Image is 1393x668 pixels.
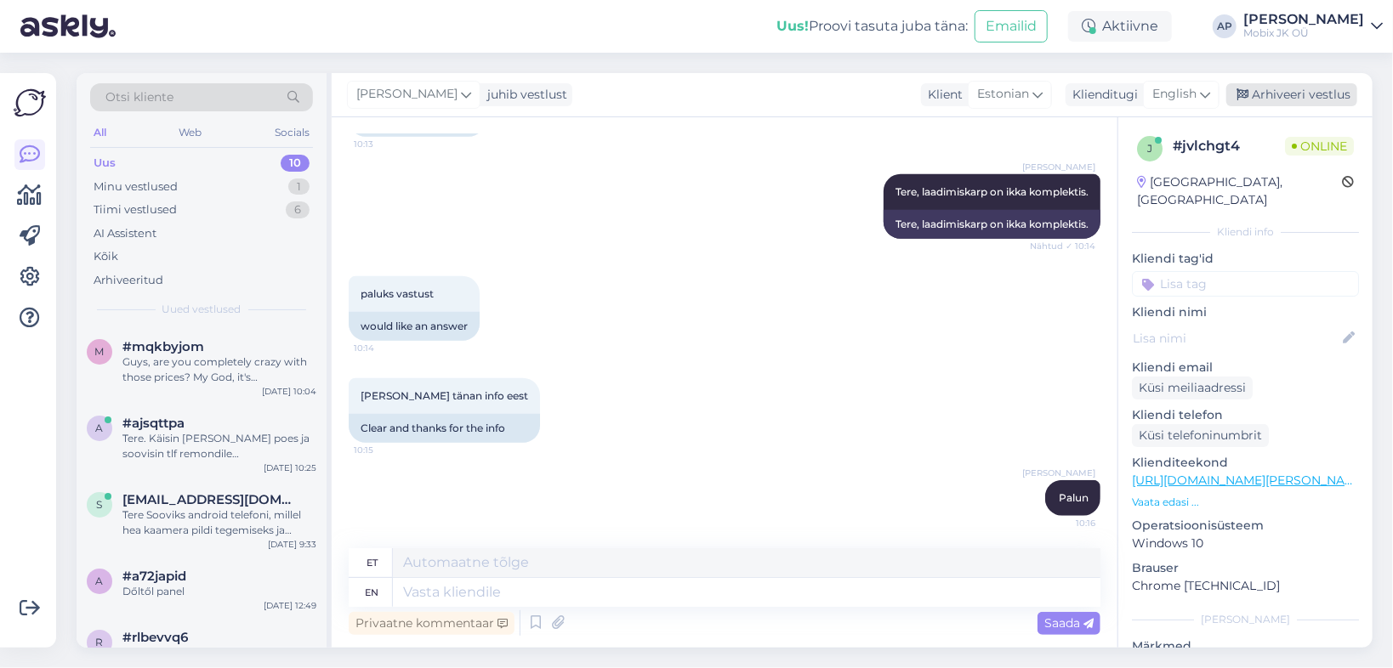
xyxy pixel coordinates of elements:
p: Kliendi email [1132,359,1359,376]
div: AI Assistent [94,225,156,242]
div: Privaatne kommentaar [349,612,515,635]
p: Vaata edasi ... [1132,495,1359,510]
div: Dőltől panel [122,584,316,599]
div: Kõik [94,248,118,265]
span: #ajsqttpa [122,416,185,431]
div: 1 [288,178,310,195]
span: #mqkbyjom [122,339,204,354]
span: #rlbevvq6 [122,630,188,645]
span: 10:16 [1032,517,1095,529]
div: Mobix JK OÜ [1243,26,1364,40]
span: Otsi kliente [105,88,173,106]
div: Tere, laadimiskarp on ikka komplektis. [884,210,1100,239]
div: Tere Sooviks android telefoni, millel hea kaamera pildi tegemiseks ja ennekõike helistamiseks. Ka... [122,507,316,538]
button: Emailid [975,10,1048,42]
div: Küsi telefoninumbrit [1132,424,1269,447]
span: Nähtud ✓ 10:14 [1030,240,1095,252]
div: Klienditugi [1066,86,1138,104]
p: Chrome [TECHNICAL_ID] [1132,577,1359,595]
p: Windows 10 [1132,535,1359,552]
div: Guys, are you completely crazy with those prices? My God, it's awful...worst place to buy somethi... [122,354,316,385]
span: sirje.siilik@gmail.com [122,492,299,507]
span: Uued vestlused [162,302,242,317]
div: [PERSON_NAME] [1243,13,1364,26]
span: [PERSON_NAME] [356,85,458,104]
div: et [367,548,378,577]
div: # jvlchgt4 [1173,136,1285,156]
a: [PERSON_NAME]Mobix JK OÜ [1243,13,1383,40]
span: a [96,422,104,434]
span: Estonian [977,85,1029,104]
span: [PERSON_NAME] tänan info eest [361,389,528,402]
p: Märkmed [1132,637,1359,655]
p: Klienditeekond [1132,454,1359,472]
a: [URL][DOMAIN_NAME][PERSON_NAME] [1132,473,1367,488]
p: Brauser [1132,559,1359,577]
div: Hoe kan ik deze batterij bestellen [122,645,316,660]
b: Uus! [776,18,809,34]
div: 6 [286,201,310,218]
div: Minu vestlused [94,178,178,195]
div: Arhiveeritud [94,272,163,289]
div: [PERSON_NAME] [1132,612,1359,627]
span: Tere, laadimiskarp on ikka komplektis. [895,185,1089,198]
span: 10:13 [354,138,418,150]
p: Operatsioonisüsteem [1132,517,1359,535]
span: #a72japid [122,569,186,584]
div: Proovi tasuta juba täna: [776,16,968,37]
div: [GEOGRAPHIC_DATA], [GEOGRAPHIC_DATA] [1137,173,1342,209]
div: [DATE] 10:04 [262,385,316,398]
span: [PERSON_NAME] [1022,467,1095,479]
p: Kliendi nimi [1132,303,1359,321]
span: 10:14 [354,342,418,354]
div: would like an answer [349,312,480,341]
div: Aktiivne [1068,11,1172,42]
div: All [90,122,110,144]
div: 10 [281,155,310,172]
span: s [97,498,103,511]
div: Uus [94,155,116,172]
p: Kliendi telefon [1132,406,1359,424]
div: Tere. Käisin [PERSON_NAME] poes ja soovisin tlf remondile hinnapakkumist. Pidite meilile saatma, ... [122,431,316,461]
span: r [96,636,104,648]
div: Socials [271,122,313,144]
input: Lisa nimi [1133,329,1339,348]
div: [DATE] 12:49 [264,599,316,612]
input: Lisa tag [1132,271,1359,297]
div: en [366,578,379,607]
div: Web [176,122,206,144]
div: Klient [921,86,963,104]
div: Arhiveeri vestlus [1226,83,1357,106]
span: m [95,345,105,358]
div: [DATE] 10:25 [264,461,316,474]
span: 10:15 [354,444,418,456]
span: a [96,575,104,587]
span: English [1152,85,1197,104]
div: [DATE] 9:33 [268,538,316,551]
img: Askly Logo [14,87,46,119]
span: [PERSON_NAME] [1022,161,1095,173]
div: juhib vestlust [480,86,567,104]
span: Saada [1044,615,1094,631]
span: Palun [1059,491,1089,504]
span: Online [1285,137,1354,156]
span: paluks vastust [361,287,434,300]
p: Kliendi tag'id [1132,250,1359,268]
span: j [1147,142,1152,155]
div: Kliendi info [1132,224,1359,240]
div: Clear and thanks for the info [349,414,540,443]
div: Küsi meiliaadressi [1132,376,1253,399]
div: Tiimi vestlused [94,201,177,218]
div: AP [1213,14,1237,38]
